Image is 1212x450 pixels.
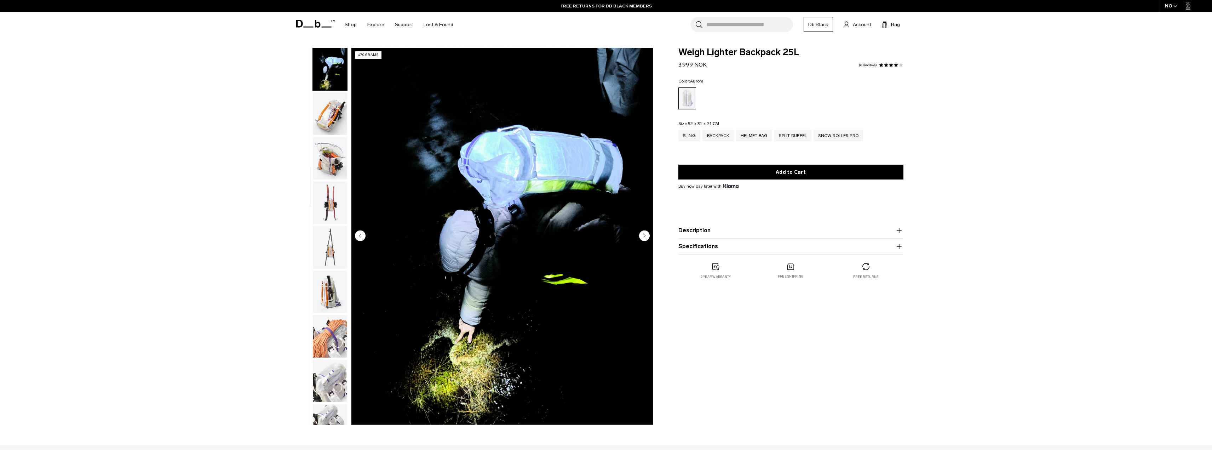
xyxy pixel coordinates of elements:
a: Support [395,12,413,37]
button: Weigh_Lighter_Backpack_25L_11.png [312,315,347,358]
a: Aurora [678,87,696,109]
span: Buy now pay later with [678,183,739,189]
a: Db Black [804,17,833,32]
img: Weigh Lighter Backpack 25L Aurora [313,48,347,91]
a: Explore [367,12,384,37]
span: Account [853,21,871,28]
p: Free returns [853,274,878,279]
button: Previous slide [355,230,366,242]
button: Bag [882,20,900,29]
button: Weigh_Lighter_Backpack_25L_10.png [312,270,347,314]
span: 3.999 NOK [678,61,707,68]
img: {"height" => 20, "alt" => "Klarna"} [723,184,739,188]
button: Weigh_Lighter_Backpack_25L_13.png [312,404,347,447]
a: Account [844,20,871,29]
p: Free shipping [778,274,804,279]
img: Weigh_Lighter_Backpack_25L_11.png [313,315,347,358]
img: Weigh_Lighter_Backpack_25L_7.png [313,137,347,180]
img: Weigh_Lighter_Backpack_25L_12.png [313,360,347,402]
legend: Color: [678,79,704,83]
a: Split Duffel [774,130,811,141]
p: 2 year warranty [701,274,731,279]
button: Description [678,226,903,235]
a: Lost & Found [424,12,453,37]
span: Bag [891,21,900,28]
button: Weigh_Lighter_Backpack_25L_12.png [312,359,347,403]
a: Shop [345,12,357,37]
img: Weigh_Lighter_Backpack_25L_10.png [313,271,347,313]
p: 470 grams [355,51,382,59]
a: Helmet Bag [736,130,772,141]
button: Weigh_Lighter_Backpack_25L_6.png [312,92,347,135]
button: Weigh_Lighter_Backpack_25L_8.png [312,181,347,224]
a: Snow Roller Pro [814,130,863,141]
a: Sling [678,130,700,141]
span: 52 x 31 x 21 CM [688,121,719,126]
li: 7 / 18 [351,48,653,425]
legend: Size: [678,121,719,126]
button: Weigh Lighter Backpack 25L Aurora [312,48,347,91]
button: Specifications [678,242,903,251]
span: Aurora [690,79,704,84]
button: Add to Cart [678,165,903,180]
button: Next slide [639,230,650,242]
img: Weigh_Lighter_Backpack_25L_9.png [313,226,347,269]
nav: Main Navigation [339,12,459,37]
img: Weigh_Lighter_Backpack_25L_8.png [313,182,347,224]
span: Weigh Lighter Backpack 25L [678,48,903,57]
a: Backpack [702,130,734,141]
a: 6 reviews [859,63,877,67]
a: FREE RETURNS FOR DB BLACK MEMBERS [561,3,652,9]
img: Weigh_Lighter_Backpack_25L_13.png [313,404,347,447]
img: Weigh_Lighter_Backpack_25L_6.png [313,92,347,135]
button: Weigh_Lighter_Backpack_25L_9.png [312,226,347,269]
img: Weigh Lighter Backpack 25L Aurora [351,48,653,425]
button: Weigh_Lighter_Backpack_25L_7.png [312,137,347,180]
